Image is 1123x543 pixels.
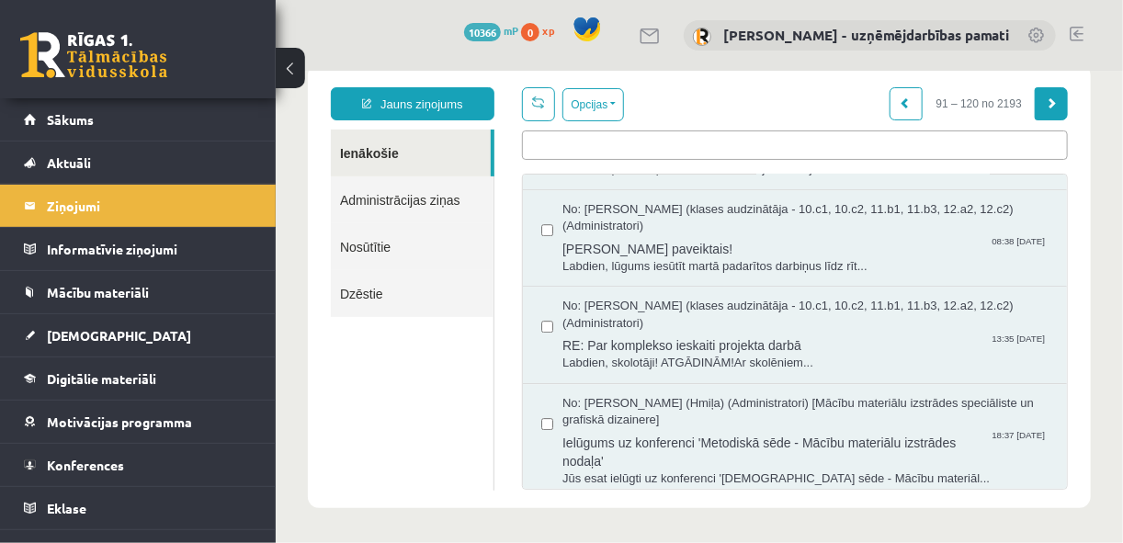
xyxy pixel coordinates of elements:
a: [DEMOGRAPHIC_DATA] [24,314,253,356]
span: Labdien, lūgums iesūtīt martā padarītos darbiņus līdz rīt... [287,187,773,205]
img: Solvita Kozlovska - uzņēmējdarbības pamati [693,28,711,46]
legend: Informatīvie ziņojumi [47,228,253,270]
a: Ienākošie [55,59,215,106]
span: 10366 [464,23,501,41]
span: mP [504,23,518,38]
span: Eklase [47,500,86,516]
button: Opcijas [287,17,348,51]
span: No: [PERSON_NAME] (klases audzinātāja - 10.c1, 10.c2, 11.b1, 11.b3, 12.a2, 12.c2) (Administratori) [287,130,773,164]
a: [PERSON_NAME] - uzņēmējdarbības pamati [723,26,1009,44]
a: Dzēstie [55,199,218,246]
a: 10366 mP [464,23,518,38]
a: Aktuāli [24,141,253,184]
a: Digitālie materiāli [24,357,253,400]
a: Motivācijas programma [24,401,253,443]
span: No: [PERSON_NAME] (klases audzinātāja - 10.c1, 10.c2, 11.b1, 11.b3, 12.a2, 12.c2) (Administratori) [287,227,773,261]
span: Ielūgums uz konferenci 'Metodiskā sēde - Mācību materiālu izstrādes nodaļa' [287,358,773,400]
span: 91 – 120 no 2193 [647,17,760,50]
span: xp [542,23,554,38]
a: Konferences [24,444,253,486]
legend: Ziņojumi [47,185,253,227]
a: No: [PERSON_NAME] (Hmiļa) (Administratori) [Mācību materiālu izstrādes speciāliste un grafiskā di... [287,324,773,417]
a: 0 xp [521,23,563,38]
a: No: [PERSON_NAME] (klases audzinātāja - 10.c1, 10.c2, 11.b1, 11.b3, 12.a2, 12.c2) (Administratori... [287,130,773,205]
span: 08:38 [DATE] [716,164,773,178]
a: Nosūtītie [55,153,218,199]
a: Eklase [24,487,253,529]
a: No: [PERSON_NAME] (klases audzinātāja - 10.c1, 10.c2, 11.b1, 11.b3, 12.a2, 12.c2) (Administratori... [287,227,773,301]
span: Konferences [47,457,124,473]
span: [PERSON_NAME] paveiktais! [287,164,773,187]
a: Administrācijas ziņas [55,106,218,153]
span: No: [PERSON_NAME] (Hmiļa) (Administratori) [Mācību materiālu izstrādes speciāliste un grafiskā di... [287,324,773,358]
span: Sākums [47,111,94,128]
a: Sākums [24,98,253,141]
span: 0 [521,23,539,41]
a: Ziņojumi [24,185,253,227]
span: Jūs esat ielūgti uz konferenci '[DEMOGRAPHIC_DATA] sēde - Mācību materiāl... [287,400,773,417]
span: RE: Par komplekso ieskaiti projekta darbā [287,261,773,284]
span: Digitālie materiāli [47,370,156,387]
span: Motivācijas programma [47,413,192,430]
span: 18:37 [DATE] [716,358,773,372]
span: 13:35 [DATE] [716,261,773,275]
span: Aktuāli [47,154,91,171]
a: Mācību materiāli [24,271,253,313]
a: Rīgas 1. Tālmācības vidusskola [20,32,167,78]
a: Jauns ziņojums [55,17,219,50]
a: Informatīvie ziņojumi [24,228,253,270]
span: [DEMOGRAPHIC_DATA] [47,327,191,344]
span: Mācību materiāli [47,284,149,300]
span: Labdien, skolotāji! ATGĀDINĀM!Ar skolēniem... [287,284,773,301]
